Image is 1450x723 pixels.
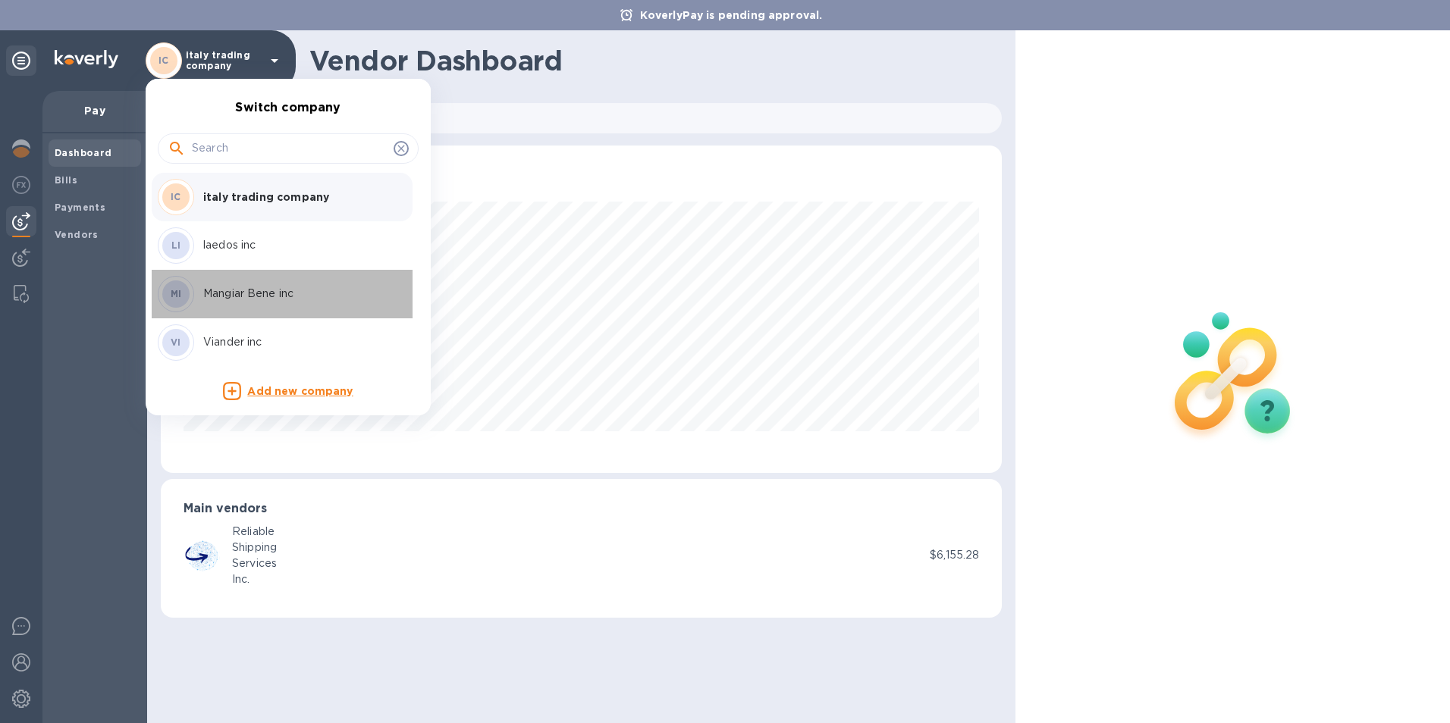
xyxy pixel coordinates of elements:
[203,237,394,253] p: laedos inc
[203,189,394,205] p: italy trading company
[203,334,394,350] p: Viander inc
[203,286,394,302] p: Mangiar Bene inc
[171,191,181,202] b: IC
[171,288,182,299] b: MI
[171,239,181,251] b: LI
[171,336,181,348] b: VI
[192,137,388,160] input: Search
[247,383,353,400] p: Add new company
